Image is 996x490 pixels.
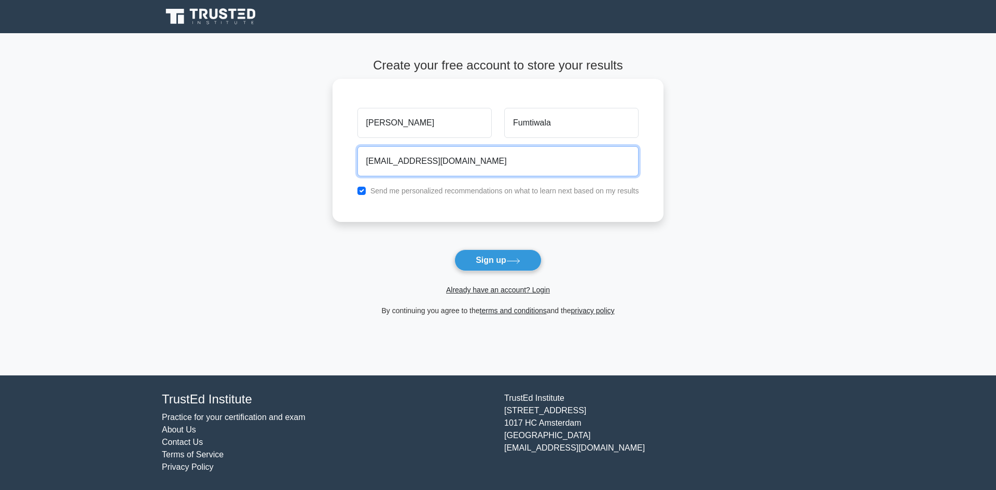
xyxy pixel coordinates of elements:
[498,392,840,473] div: TrustEd Institute [STREET_ADDRESS] 1017 HC Amsterdam [GEOGRAPHIC_DATA] [EMAIL_ADDRESS][DOMAIN_NAME]
[162,463,214,471] a: Privacy Policy
[571,306,615,315] a: privacy policy
[446,286,550,294] a: Already have an account? Login
[162,413,306,422] a: Practice for your certification and exam
[504,108,639,138] input: Last name
[480,306,547,315] a: terms and conditions
[333,58,664,73] h4: Create your free account to store your results
[370,187,639,195] label: Send me personalized recommendations on what to learn next based on my results
[326,304,670,317] div: By continuing you agree to the and the
[357,108,492,138] input: First name
[162,392,492,407] h4: TrustEd Institute
[357,146,639,176] input: Email
[454,249,542,271] button: Sign up
[162,450,224,459] a: Terms of Service
[162,425,196,434] a: About Us
[162,438,203,446] a: Contact Us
